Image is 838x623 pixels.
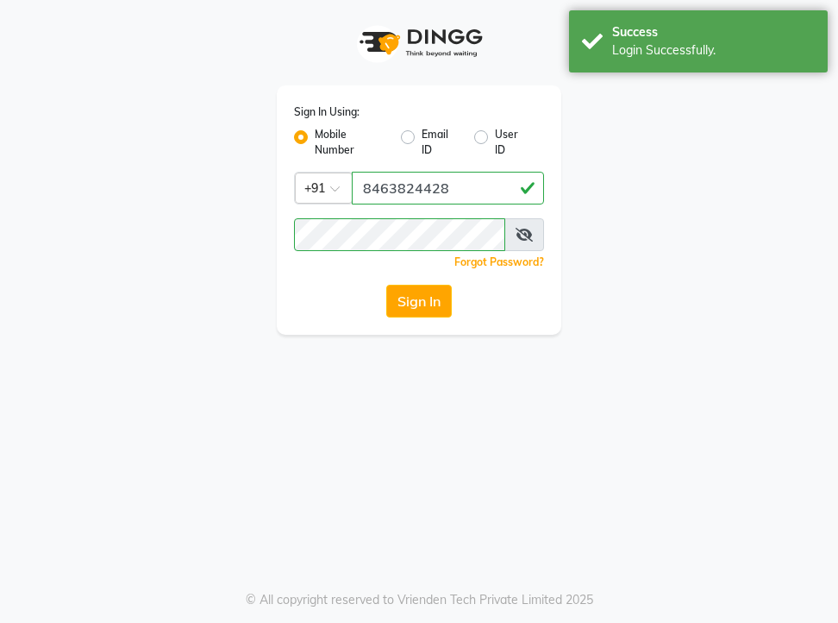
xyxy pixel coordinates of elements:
label: User ID [495,127,530,158]
img: logo1.svg [350,17,488,68]
div: Success [612,23,815,41]
input: Username [352,172,544,205]
label: Mobile Number [315,127,387,158]
label: Email ID [422,127,460,158]
button: Sign In [386,285,452,318]
input: Username [294,218,505,251]
label: Sign In Using: [294,104,360,120]
a: Forgot Password? [454,255,544,268]
div: Login Successfully. [612,41,815,60]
